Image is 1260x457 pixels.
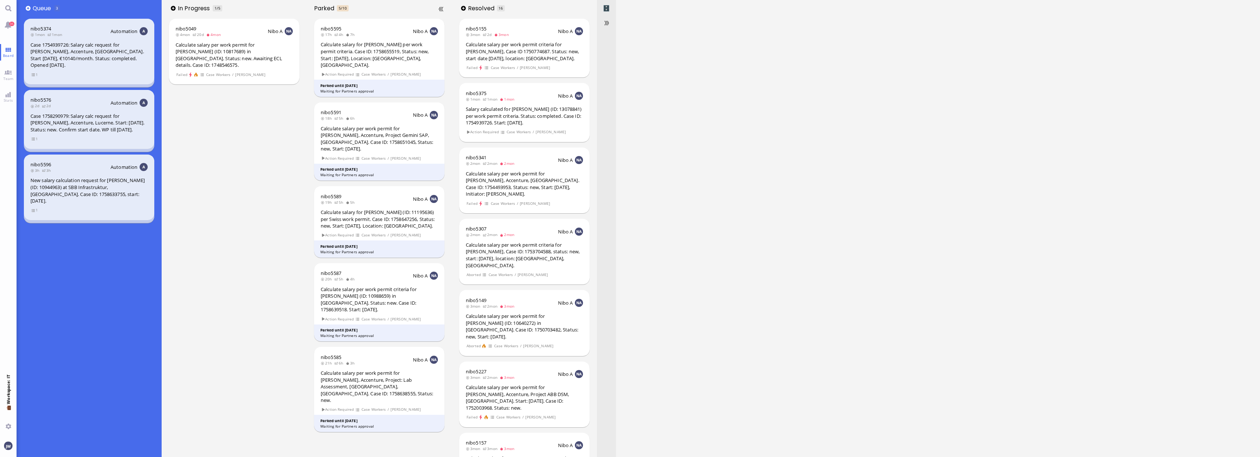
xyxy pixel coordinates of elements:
a: nibo5587 [321,270,341,276]
span: / [532,129,534,135]
span: Case Workers [490,200,515,207]
span: 1mon [30,32,47,37]
span: 5 [339,6,341,11]
span: Failed [176,72,187,78]
img: NA [285,27,293,35]
span: nibo5589 [321,193,341,200]
span: Case Workers [361,155,386,162]
span: 2mon [466,161,483,166]
a: nibo5341 [466,154,486,161]
span: 7h [346,32,357,37]
a: nibo5157 [466,439,486,446]
img: NA [430,356,438,364]
div: Waiting for Partners approval [320,424,438,429]
a: nibo5595 [321,25,341,32]
span: 3h [30,168,42,173]
span: 3mon [500,375,516,380]
span: [PERSON_NAME] [390,71,421,77]
div: Calculate salary per work permit for [PERSON_NAME] (ID: 10640272) in [GEOGRAPHIC_DATA]. Case ID: ... [466,313,583,340]
span: / [387,71,389,77]
a: nibo5149 [466,297,486,304]
span: Case Workers [494,343,519,349]
a: nibo5307 [466,225,486,232]
span: 3mon [483,446,500,451]
span: 2mon [466,232,483,237]
div: Case 1754939726: Salary calc request for [PERSON_NAME], Accenture, [GEOGRAPHIC_DATA]. Start [DATE... [30,41,148,69]
span: nibo5375 [466,90,486,97]
span: / [232,72,234,78]
span: / [520,343,522,349]
span: Nibo A [268,28,283,35]
span: /5 [217,6,220,11]
button: Add [461,6,466,11]
span: /10 [341,6,347,11]
span: Nibo A [413,196,428,202]
img: Aut [140,27,148,35]
span: 4mon [206,32,223,37]
span: Resolved [468,4,497,12]
span: Nibo A [558,300,573,306]
img: You [4,442,12,450]
span: Nibo A [558,371,573,377]
span: 1mon [47,32,64,37]
div: Waiting for Partners approval [320,333,438,338]
span: [PERSON_NAME] [390,155,421,162]
img: NA [430,195,438,203]
img: NA [575,441,583,449]
a: nibo5591 [321,109,341,116]
span: 6h [334,360,346,366]
img: NA [575,299,583,307]
span: 2mon [483,375,500,380]
span: Nibo A [558,228,573,235]
img: NA [575,156,583,164]
span: 3h [42,168,53,173]
span: Nibo A [558,157,573,163]
span: 2d [30,103,42,108]
span: 3mon [494,32,511,37]
div: Case 1758290979: Salary calc request for [PERSON_NAME], Accenture, Lucerne. Start: [DATE]. Status... [30,113,148,133]
span: 2d [483,32,494,37]
a: nibo5155 [466,25,486,32]
a: nibo5585 [321,354,341,360]
span: 4h [334,32,346,37]
img: NA [575,92,583,100]
span: 1 [215,6,217,11]
span: [PERSON_NAME] [520,200,550,207]
div: Waiting for Partners approval [320,88,438,94]
span: 17h [321,32,334,37]
span: 1mon [500,97,516,102]
img: Aut [140,163,148,171]
span: Nibo A [413,28,428,35]
img: NA [575,370,583,378]
span: [PERSON_NAME] [390,316,421,322]
span: 5h [334,200,346,205]
span: 6h [346,116,357,121]
span: [PERSON_NAME] [520,65,550,71]
span: [PERSON_NAME] [235,72,266,78]
span: 3h [346,360,357,366]
div: Parked until [DATE] [320,244,438,249]
span: Case Workers [361,71,386,77]
span: 3mon [500,304,516,309]
span: 2mon [483,304,500,309]
span: / [522,414,524,420]
div: Calculate salary per work permit for [PERSON_NAME], Accenture, [GEOGRAPHIC_DATA]. Case ID: 175449... [466,170,583,197]
span: Action Required [321,232,354,238]
img: Aut [140,99,148,107]
div: Waiting for Partners approval [320,172,438,178]
span: / [514,272,516,278]
span: Automation [111,99,137,106]
span: Action Required [321,155,354,162]
button: Add [171,6,176,11]
a: nibo5576 [30,97,51,103]
span: [PERSON_NAME] [536,129,566,135]
span: 20d [192,32,206,37]
img: NA [575,27,583,35]
span: 3 [56,6,58,11]
div: Calculate salary per work permit for [PERSON_NAME], Accenture, Project Gemini SAP, [GEOGRAPHIC_DA... [321,125,438,152]
span: 19h [321,200,334,205]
